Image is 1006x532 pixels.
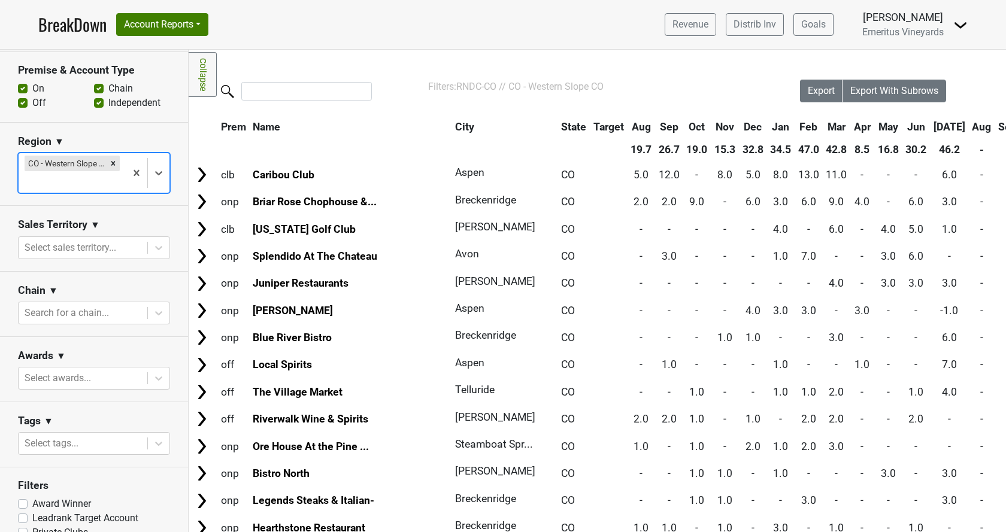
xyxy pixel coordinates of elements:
[855,305,869,317] span: 3.0
[640,494,643,506] span: -
[695,169,698,181] span: -
[793,13,834,36] a: Goals
[628,139,654,160] th: 19.7
[668,277,671,289] span: -
[193,464,211,482] img: Arrow right
[218,243,249,269] td: onp
[190,116,217,138] th: &nbsp;: activate to sort column ascending
[801,440,816,452] span: 2.0
[656,116,683,138] th: Sep: activate to sort column ascending
[835,467,838,479] span: -
[948,440,951,452] span: -
[801,250,816,262] span: 7.0
[628,116,654,138] th: Aug: activate to sort column ascending
[561,467,575,479] span: CO
[54,135,64,149] span: ▼
[32,81,44,96] label: On
[90,218,100,232] span: ▼
[980,440,983,452] span: -
[855,196,869,208] span: 4.0
[253,413,368,425] a: Riverwalk Wine & Spirits
[980,386,983,398] span: -
[561,386,575,398] span: CO
[887,196,890,208] span: -
[942,386,957,398] span: 4.0
[807,277,810,289] span: -
[668,305,671,317] span: -
[32,96,46,110] label: Off
[717,494,732,506] span: 1.0
[684,139,711,160] th: 19.0
[723,358,726,370] span: -
[455,329,516,341] span: Breckenridge
[860,250,863,262] span: -
[218,297,249,323] td: onp
[455,221,535,233] span: [PERSON_NAME]
[590,116,627,138] th: Target: activate to sort column ascending
[695,305,698,317] span: -
[668,494,671,506] span: -
[656,139,683,160] th: 26.7
[456,81,604,92] span: RNDC-CO // CO - Western Slope CO
[942,277,957,289] span: 3.0
[942,332,957,343] span: 6.0
[640,358,643,370] span: -
[218,189,249,215] td: onp
[887,386,890,398] span: -
[561,494,575,506] span: CO
[634,196,649,208] span: 2.0
[428,80,766,94] div: Filters:
[908,196,923,208] span: 6.0
[767,116,794,138] th: Jan: activate to sort column ascending
[561,413,575,425] span: CO
[218,162,249,187] td: clb
[746,196,760,208] span: 6.0
[801,305,816,317] span: 3.0
[740,116,766,138] th: Dec: activate to sort column ascending
[108,81,133,96] label: Chain
[218,379,249,405] td: off
[665,13,716,36] a: Revenue
[107,156,120,171] div: Remove CO - Western Slope CO
[455,357,484,369] span: Aspen
[835,305,838,317] span: -
[193,410,211,428] img: Arrow right
[723,223,726,235] span: -
[455,194,516,206] span: Breckenridge
[980,305,983,317] span: -
[253,305,333,317] a: [PERSON_NAME]
[455,411,535,423] span: [PERSON_NAME]
[829,332,844,343] span: 3.0
[684,116,711,138] th: Oct: activate to sort column ascending
[829,386,844,398] span: 2.0
[662,196,677,208] span: 2.0
[773,440,788,452] span: 1.0
[218,116,249,138] th: Prem: activate to sort column ascending
[689,386,704,398] span: 1.0
[193,356,211,374] img: Arrow right
[723,413,726,425] span: -
[634,440,649,452] span: 1.0
[640,305,643,317] span: -
[807,223,810,235] span: -
[193,302,211,320] img: Arrow right
[779,494,782,506] span: -
[835,250,838,262] span: -
[193,247,211,265] img: Arrow right
[829,223,844,235] span: 6.0
[695,332,698,343] span: -
[860,386,863,398] span: -
[887,413,890,425] span: -
[940,305,958,317] span: -1.0
[38,12,107,37] a: BreakDown
[49,284,58,298] span: ▼
[914,305,917,317] span: -
[18,284,46,297] h3: Chain
[773,223,788,235] span: 4.0
[193,220,211,238] img: Arrow right
[253,332,332,343] a: Blue River Bistro
[860,413,863,425] span: -
[914,169,917,181] span: -
[218,270,249,296] td: onp
[860,440,863,452] span: -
